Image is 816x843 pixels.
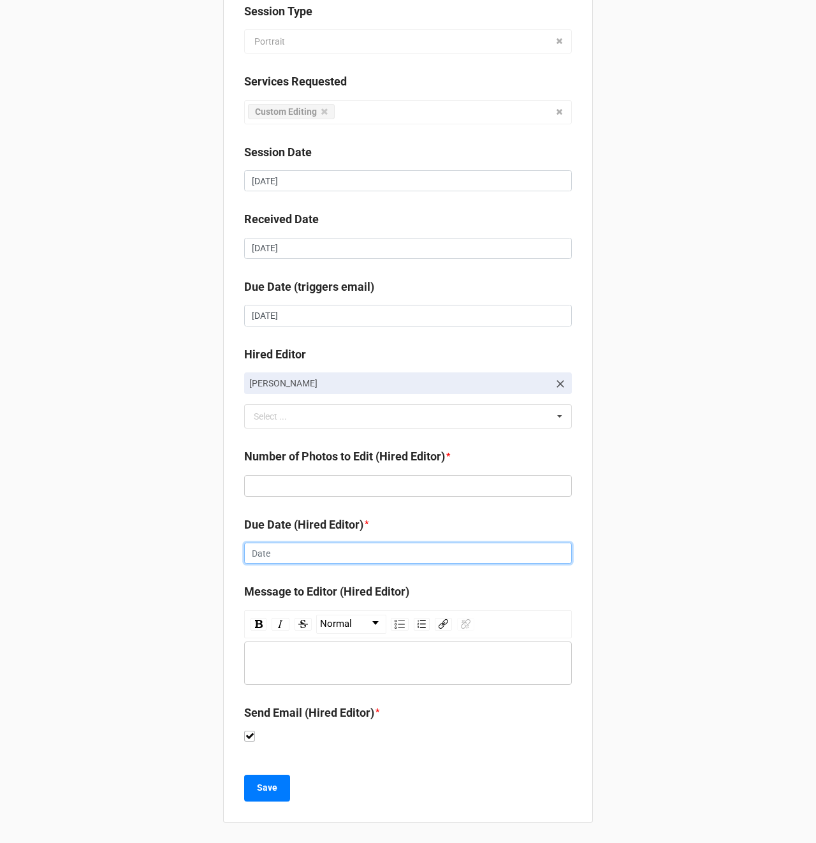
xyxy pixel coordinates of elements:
[244,704,374,722] label: Send Email (Hired Editor)
[244,516,363,534] label: Due Date (Hired Editor)
[248,615,314,634] div: rdw-inline-control
[244,170,572,192] input: Date
[391,618,409,631] div: Unordered
[244,583,409,601] label: Message to Editor (Hired Editor)
[244,346,306,363] label: Hired Editor
[320,617,352,632] span: Normal
[295,618,312,631] div: Strikethrough
[244,610,572,685] div: rdw-wrapper
[314,615,388,634] div: rdw-block-control
[414,618,430,631] div: Ordered
[249,377,549,390] p: [PERSON_NAME]
[251,656,566,670] div: rdw-editor
[244,238,572,260] input: Date
[244,143,312,161] label: Session Date
[272,618,289,631] div: Italic
[244,543,572,564] input: Date
[388,615,432,634] div: rdw-list-control
[244,775,290,802] button: Save
[244,610,572,638] div: rdw-toolbar
[435,618,452,631] div: Link
[251,409,305,424] div: Select ...
[251,618,266,631] div: Bold
[244,278,374,296] label: Due Date (triggers email)
[244,210,319,228] label: Received Date
[244,448,445,465] label: Number of Photos to Edit (Hired Editor)
[317,615,386,633] a: Block Type
[432,615,477,634] div: rdw-link-control
[244,305,572,326] input: Date
[244,73,347,91] label: Services Requested
[316,615,386,634] div: rdw-dropdown
[244,3,312,20] label: Session Type
[457,618,474,631] div: Unlink
[257,781,277,795] b: Save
